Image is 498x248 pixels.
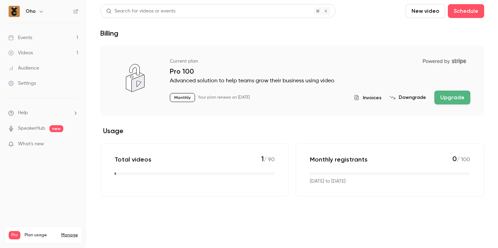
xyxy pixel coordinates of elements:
[18,140,44,148] span: What's new
[310,178,345,185] p: [DATE] to [DATE]
[452,155,470,164] p: / 100
[310,155,368,164] p: Monthly registrants
[25,232,57,238] span: Plan usage
[198,95,250,100] p: Your plan renews on [DATE]
[390,94,426,101] button: Downgrade
[49,125,63,132] span: new
[170,58,198,65] p: Current plan
[8,65,39,72] div: Audience
[9,6,20,17] img: Oho
[452,155,457,163] span: 0
[170,77,470,85] p: Advanced solution to help teams grow their business using video
[100,127,484,135] h2: Usage
[26,8,36,15] h6: Oho
[8,49,33,56] div: Videos
[8,109,78,117] li: help-dropdown-opener
[261,155,275,164] p: / 90
[100,46,484,196] section: billing
[8,80,36,87] div: Settings
[406,4,445,18] button: New video
[18,125,45,132] a: SpeakerHub
[354,94,381,101] button: Invoices
[363,94,381,101] span: Invoices
[70,141,78,147] iframe: Noticeable Trigger
[170,67,470,75] p: Pro 100
[100,29,118,37] h1: Billing
[261,155,264,163] span: 1
[9,231,20,239] span: Pro
[114,155,151,164] p: Total videos
[18,109,28,117] span: Help
[61,232,78,238] a: Manage
[170,93,195,102] p: Monthly
[448,4,484,18] button: Schedule
[106,8,175,15] div: Search for videos or events
[434,91,470,104] button: Upgrade
[8,34,32,41] div: Events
